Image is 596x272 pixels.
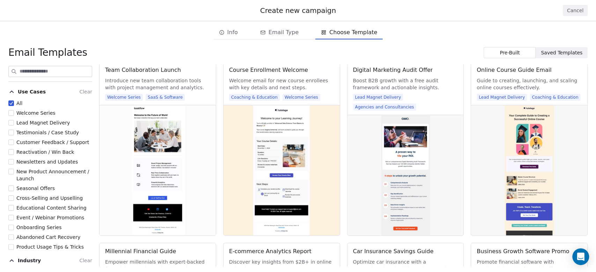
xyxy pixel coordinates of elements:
[105,66,181,74] div: Team Collaboration Launch
[229,247,311,256] div: E-commerce Analytics Report
[16,186,55,191] span: Seasonal Offers
[8,6,588,15] div: Create new campaign
[229,94,280,101] span: Coaching & Education
[16,205,87,211] span: Educational Content Sharing
[8,86,92,100] button: Use CasesClear
[541,49,582,56] span: Saved Templates
[105,77,210,91] span: Introduce new team collaboration tools with project management and analytics.
[79,88,92,96] button: Clear
[16,215,84,220] span: Event / Webinar Promotions
[8,158,14,165] button: Newsletters and Updates
[227,28,238,37] span: Info
[563,5,588,16] button: Cancel
[8,243,14,250] button: Product Usage Tips & Tricks
[477,77,582,91] span: Guide to creating, launching, and scaling online courses effectively.
[8,255,92,269] button: IndustryClear
[18,257,41,264] span: Industry
[16,130,79,135] span: Testimonials / Case Study
[8,214,14,221] button: Event / Webinar Promotions
[8,224,14,231] button: Onboarding Series
[16,234,80,240] span: Abandoned Cart Recovery
[79,89,92,95] span: Clear
[8,168,14,175] button: New Product Announcement / Launch
[16,100,22,106] span: All
[8,100,92,250] div: Use CasesClear
[8,139,14,146] button: Customer Feedback / Support
[213,25,383,39] div: email creation steps
[16,110,56,116] span: Welcome Series
[8,195,14,202] button: Cross-Selling and Upselling
[105,94,143,101] span: Welcome Series
[8,149,14,156] button: Reactivation / Win Back
[79,256,92,265] button: Clear
[16,149,74,155] span: Reactivation / Win Back
[353,94,403,101] span: Lead Magnet Delivery
[329,28,377,37] span: Choose Template
[353,247,434,256] div: Car Insurance Savings Guide
[18,88,46,95] span: Use Cases
[477,66,551,74] div: Online Course Guide Email
[477,94,527,101] span: Lead Magnet Delivery
[8,109,14,116] button: Welcome Series
[146,94,185,101] span: SaaS & Software
[16,120,70,126] span: Lead Magnet Delivery
[16,195,83,201] span: Cross-Selling and Upselling
[530,94,580,101] span: Coaching & Education
[268,28,299,37] span: Email Type
[8,185,14,192] button: Seasonal Offers
[8,204,14,211] button: Educational Content Sharing
[8,234,14,241] button: Abandoned Cart Recovery
[572,248,589,265] div: Open Intercom Messenger
[16,225,61,230] span: Onboarding Series
[8,119,14,126] button: Lead Magnet Delivery
[79,258,92,263] span: Clear
[229,77,334,91] span: Welcome email for new course enrollees with key details and next steps.
[282,94,320,101] span: Welcome Series
[16,244,84,250] span: Product Usage Tips & Tricks
[16,169,89,181] span: New Product Announcement / Launch
[16,159,78,165] span: Newsletters and Updates
[8,46,87,59] span: Email Templates
[16,139,89,145] span: Customer Feedback / Support
[8,129,14,136] button: Testimonials / Case Study
[105,247,176,256] div: Millennial Financial Guide
[353,66,433,74] div: Digital Marketing Audit Offer
[229,66,308,74] div: Course Enrollment Welcome
[353,77,458,91] span: Boost B2B growth with a free audit framework and actionable insights.
[477,247,569,256] div: Business Growth Software Promo
[353,104,416,111] span: Agencies and Consultancies
[8,100,14,107] button: All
